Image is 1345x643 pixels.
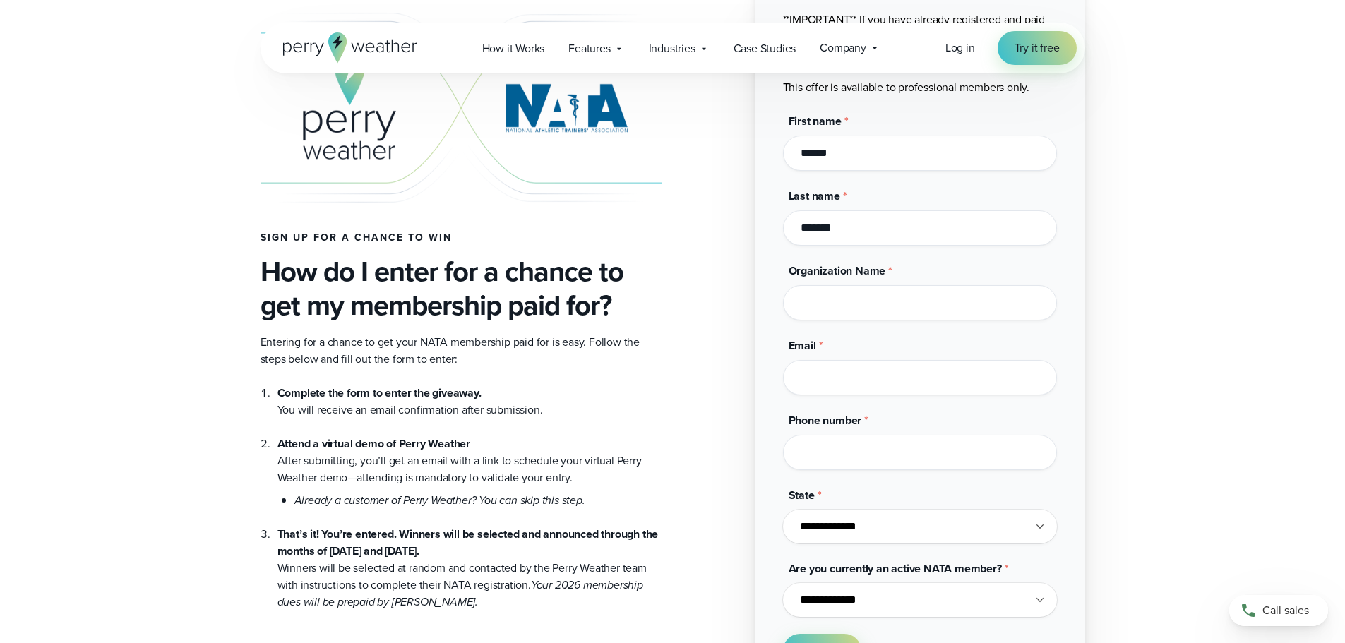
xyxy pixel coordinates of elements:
span: Case Studies [734,40,796,57]
h4: Sign up for a chance to win [261,232,662,244]
li: After submitting, you’ll get an email with a link to schedule your virtual Perry Weather demo—att... [277,419,662,509]
span: Are you currently an active NATA member? [789,560,1002,577]
a: Log in [945,40,975,56]
li: Winners will be selected at random and contacted by the Perry Weather team with instructions to c... [277,509,662,611]
a: Try it free [998,31,1077,65]
span: Features [568,40,610,57]
li: You will receive an email confirmation after submission. [277,385,662,419]
h3: How do I enter for a chance to get my membership paid for? [261,255,662,323]
em: Your 2026 membership dues will be prepaid by [PERSON_NAME]. [277,577,643,610]
span: Email [789,337,816,354]
span: First name [789,113,842,129]
span: Call sales [1262,602,1309,619]
span: Phone number [789,412,862,428]
span: Try it free [1015,40,1060,56]
span: Last name [789,188,840,204]
p: Entering for a chance to get your NATA membership paid for is easy. Follow the steps below and fi... [261,334,662,368]
a: Case Studies [722,34,808,63]
span: Company [820,40,866,56]
strong: Complete the form to enter the giveaway. [277,385,482,401]
span: State [789,487,815,503]
span: How it Works [482,40,545,57]
a: Call sales [1229,595,1328,626]
a: How it Works [470,34,557,63]
strong: Attend a virtual demo of Perry Weather [277,435,470,452]
span: Industries [649,40,695,57]
em: Already a customer of Perry Weather? You can skip this step. [294,492,585,508]
strong: That’s it! You’re entered. Winners will be selected and announced through the months of [DATE] an... [277,526,659,559]
span: Organization Name [789,263,886,279]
